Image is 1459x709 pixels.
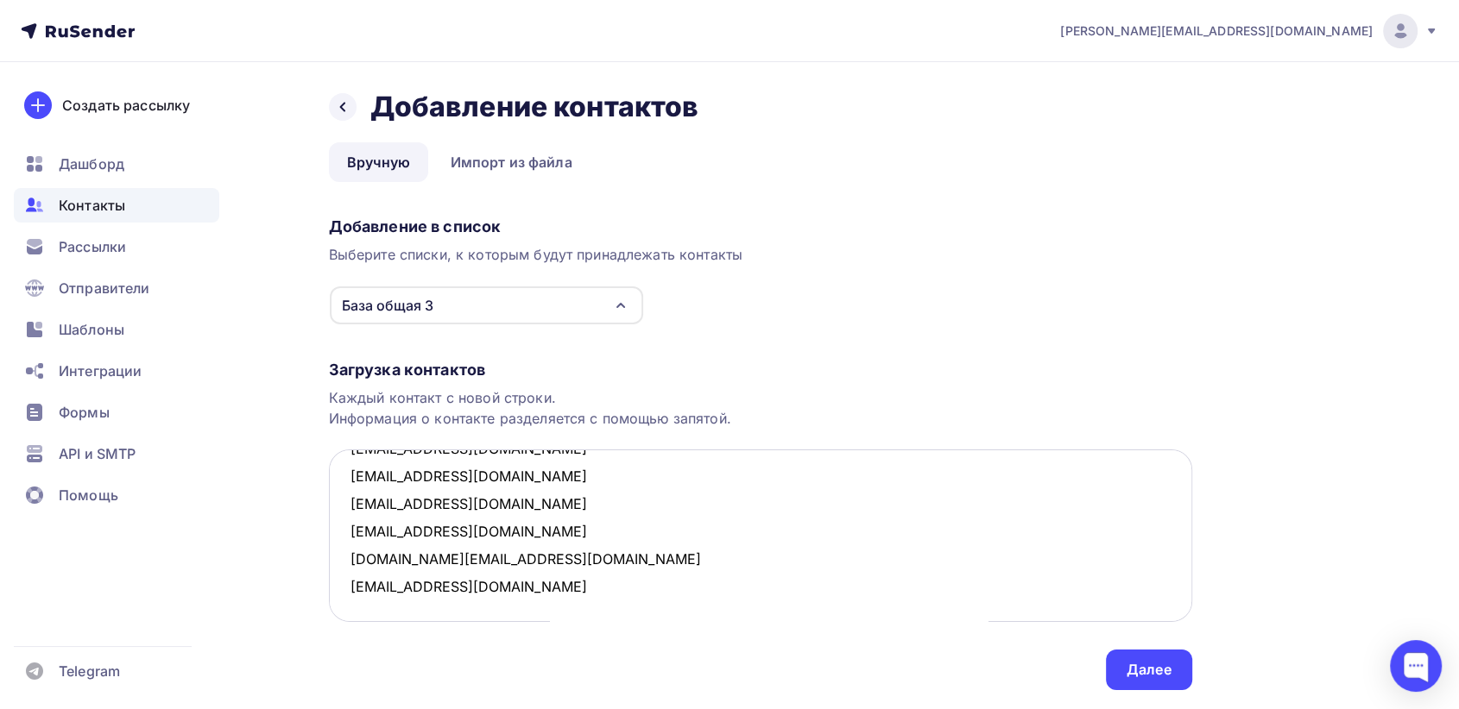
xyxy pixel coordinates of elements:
span: Формы [59,402,110,423]
span: Шаблоны [59,319,124,340]
h2: Добавление контактов [370,90,699,124]
a: Шаблоны [14,312,219,347]
button: База общая 3 [329,285,644,325]
span: Рассылки [59,236,126,257]
a: [PERSON_NAME][EMAIL_ADDRESS][DOMAIN_NAME] [1060,14,1438,48]
a: Вручную [329,142,429,182]
span: Отправители [59,278,150,298]
a: Контакты [14,188,219,223]
div: Далее [1127,660,1172,680]
div: База общая 3 [342,295,433,316]
span: [PERSON_NAME][EMAIL_ADDRESS][DOMAIN_NAME] [1060,22,1373,40]
div: Добавление в список [329,216,1192,237]
div: Загрузка контактов [329,360,1192,380]
span: API и SMTP [59,443,136,464]
span: Контакты [59,195,125,216]
span: Telegram [59,661,120,681]
div: Каждый контакт с новой строки. Информация о контакте разделяется с помощью запятой. [329,387,1192,429]
a: Импорт из файла [432,142,590,182]
span: Интеграции [59,361,142,381]
div: Создать рассылку [62,95,190,116]
span: Помощь [59,485,118,505]
a: Формы [14,395,219,430]
div: Выберите списки, к которым будут принадлежать контакты [329,244,1192,265]
a: Рассылки [14,229,219,264]
a: Дашборд [14,147,219,181]
a: Отправители [14,271,219,305]
span: Дашборд [59,154,124,174]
